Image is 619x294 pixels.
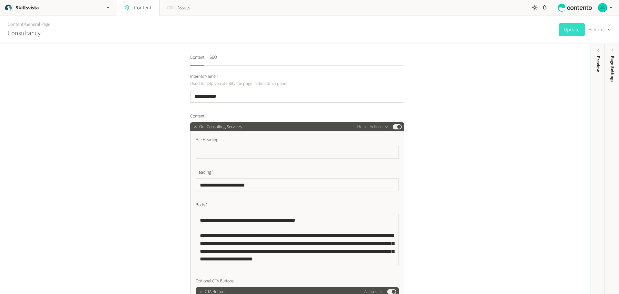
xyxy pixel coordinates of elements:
span: Body [196,202,208,208]
h2: Consultancy [8,28,41,38]
span: Page Settings [609,56,616,82]
span: Heading [196,169,214,176]
span: Optional CTA Buttons [196,278,234,285]
span: Content [190,113,204,120]
button: Actions [589,23,611,36]
img: Jason Culloty [598,3,607,12]
span: / [24,21,25,28]
a: General Page [25,21,50,28]
span: Hero [357,124,366,130]
img: Skillsvista [4,3,13,12]
span: Internal Name [190,73,218,80]
button: Actions [370,123,389,131]
div: Preview [595,56,602,72]
button: Update [559,23,585,36]
span: Pre Heading [196,137,218,143]
a: Content [8,21,24,28]
button: Content [190,54,204,66]
span: Our Consulting Services [199,124,242,130]
h2: Skillsvista [15,4,39,12]
p: Used to help you identify the page in the admin panel [190,80,337,87]
button: SEO [210,54,217,66]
